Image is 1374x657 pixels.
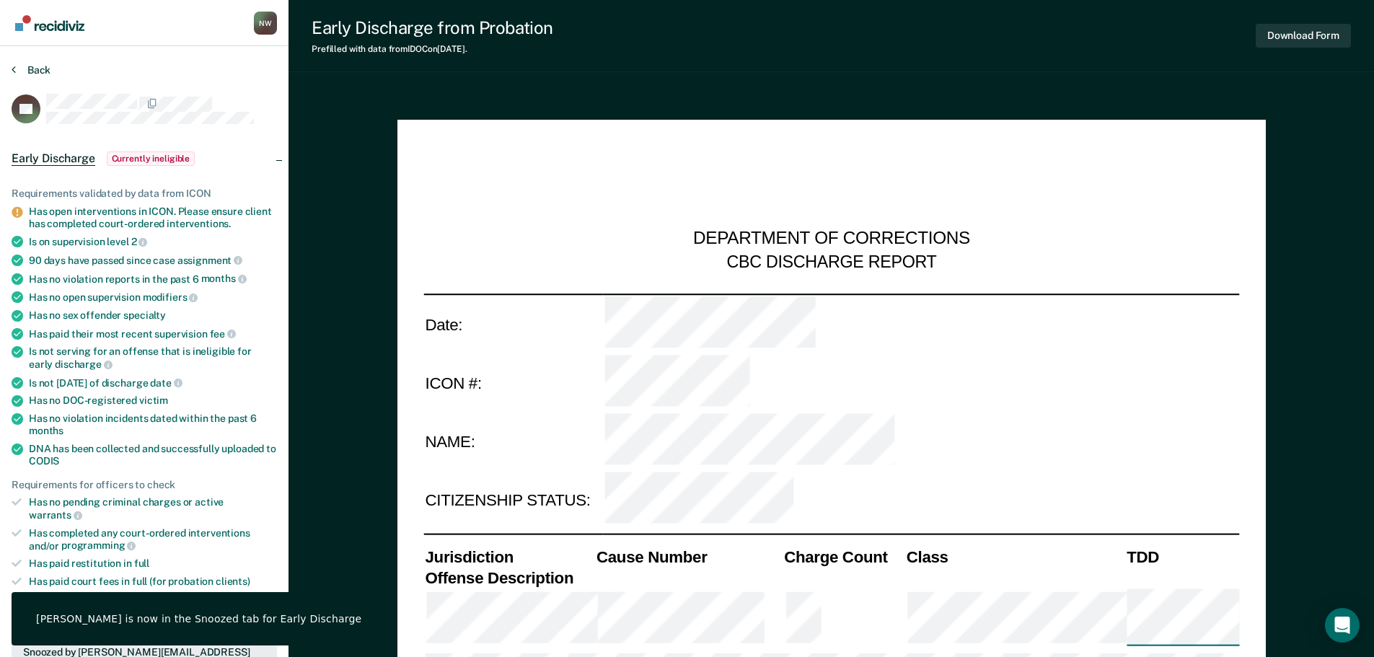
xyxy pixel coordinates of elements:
span: months [29,425,63,436]
span: modifiers [143,291,198,303]
span: CODIS [29,455,59,467]
span: fee [210,328,236,340]
span: clients) [216,576,250,587]
div: Is on supervision level [29,235,277,248]
div: Early Discharge from Probation [312,17,553,38]
span: Early Discharge [12,151,95,166]
td: Date: [423,294,603,353]
div: [PERSON_NAME] is now in the Snoozed tab for Early Discharge [36,612,361,625]
div: Requirements validated by data from ICON [12,188,277,200]
div: Has no violation incidents dated within the past 6 [29,413,277,437]
td: CITIZENSHIP STATUS: [423,472,603,531]
span: date [150,377,182,389]
span: specialty [123,309,166,321]
div: 90 days have passed since case [29,254,277,267]
button: Profile dropdown button [254,12,277,35]
div: Requirements for officers to check [12,479,277,491]
th: Jurisdiction [423,546,595,567]
button: Download Form [1256,24,1351,48]
td: NAME: [423,413,603,472]
span: victim [139,394,168,406]
th: Class [904,546,1124,567]
div: Has no DOC-registered [29,394,277,407]
div: Is not serving for an offense that is ineligible for early [29,345,277,370]
th: Charge Count [783,546,905,567]
th: TDD [1125,546,1239,567]
div: Has paid their most recent supervision [29,327,277,340]
div: DEPARTMENT OF CORRECTIONS [693,228,970,251]
div: CBC DISCHARGE REPORT [726,251,936,273]
th: Cause Number [594,546,782,567]
img: Recidiviz [15,15,84,31]
span: 2 [131,236,148,247]
button: Back [12,63,50,76]
span: assignment [177,255,242,266]
div: Prefilled with data from IDOC on [DATE] . [312,44,553,54]
div: Is not [DATE] of discharge [29,376,277,389]
span: programming [61,539,136,551]
div: Has no pending criminal charges or active [29,496,277,521]
div: Has paid court fees in full (for probation [29,576,277,588]
td: ICON #: [423,353,603,413]
div: Open Intercom Messenger [1325,608,1360,643]
div: Has no sex offender [29,309,277,322]
div: Has no open supervision [29,291,277,304]
div: N W [254,12,277,35]
div: Has open interventions in ICON. Please ensure client has completed court-ordered interventions. [29,206,277,230]
div: Has no violation reports in the past 6 [29,273,277,286]
span: full [134,557,149,569]
span: months [201,273,247,284]
div: DNA has been collected and successfully uploaded to [29,443,277,467]
span: Currently ineligible [107,151,195,166]
div: Has paid restitution in [29,557,277,570]
div: Has completed any court-ordered interventions and/or [29,527,277,552]
span: warrants [29,509,82,521]
th: Offense Description [423,567,595,588]
span: discharge [55,358,113,370]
